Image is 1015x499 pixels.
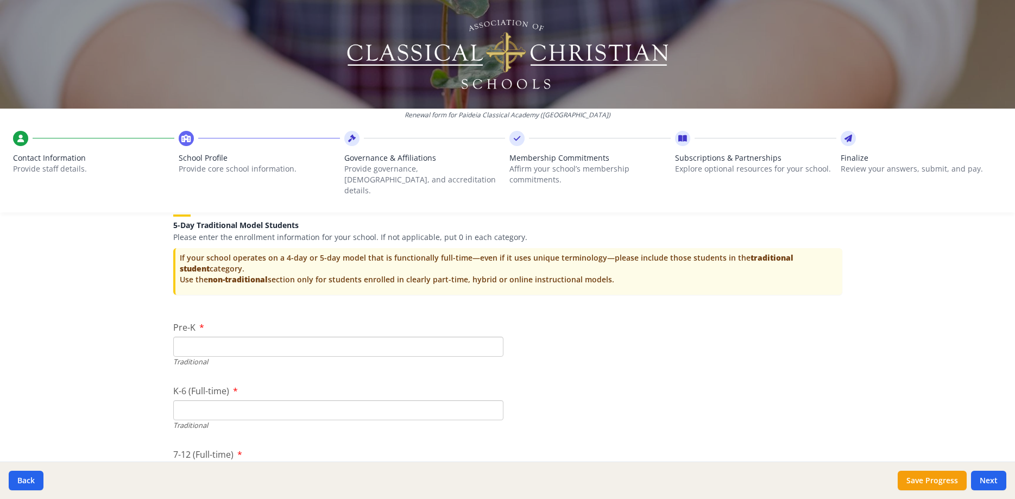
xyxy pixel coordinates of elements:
p: Please enter the enrollment information for your school. If not applicable, put 0 in each category. [173,232,842,243]
strong: non-traditional [208,274,268,285]
p: If your school operates on a 4-day or 5-day model that is functionally full-time—even if it uses ... [180,252,838,285]
div: Traditional [173,357,503,367]
img: Logo [345,16,670,92]
span: Subscriptions & Partnerships [675,153,836,163]
div: Traditional [173,420,503,431]
p: Provide governance, [DEMOGRAPHIC_DATA], and accreditation details. [344,163,506,196]
span: Contact Information [13,153,174,163]
span: School Profile [179,153,340,163]
h5: 5-Day Traditional Model Students [173,221,842,229]
p: Provide core school information. [179,163,340,174]
p: Review your answers, submit, and pay. [841,163,1002,174]
span: 7-12 (Full-time) [173,449,234,460]
button: Back [9,471,43,490]
span: Finalize [841,153,1002,163]
button: Save Progress [898,471,967,490]
p: Affirm your school’s membership commitments. [509,163,671,185]
strong: traditional student [180,252,793,274]
span: Pre-K [173,321,196,333]
button: Next [971,471,1006,490]
span: Membership Commitments [509,153,671,163]
span: Governance & Affiliations [344,153,506,163]
span: K-6 (Full-time) [173,385,229,397]
p: Provide staff details. [13,163,174,174]
p: Explore optional resources for your school. [675,163,836,174]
